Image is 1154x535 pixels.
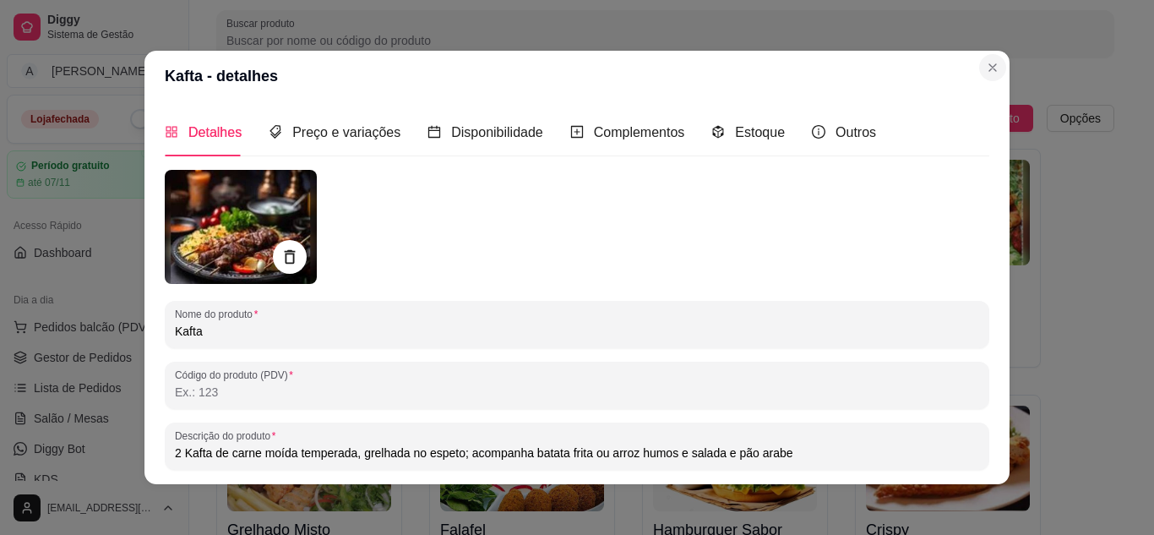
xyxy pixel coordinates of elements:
span: appstore [165,125,178,139]
header: Kafta - detalhes [144,51,1010,101]
img: produto [165,170,317,284]
input: Descrição do produto [175,445,979,461]
span: calendar [427,125,441,139]
span: tags [269,125,282,139]
span: Detalhes [188,125,242,139]
span: plus-square [570,125,584,139]
span: Disponibilidade [451,125,543,139]
label: Nome do produto [175,307,264,321]
span: Preço e variações [292,125,400,139]
span: info-circle [812,125,825,139]
input: Código do produto (PDV) [175,384,979,401]
span: Outros [836,125,876,139]
span: code-sandbox [711,125,725,139]
span: Estoque [735,125,785,139]
label: Código do produto (PDV) [175,368,299,382]
button: Close [979,54,1006,81]
label: Descrição do produto [175,429,281,443]
input: Nome do produto [175,323,979,340]
span: Complementos [594,125,685,139]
